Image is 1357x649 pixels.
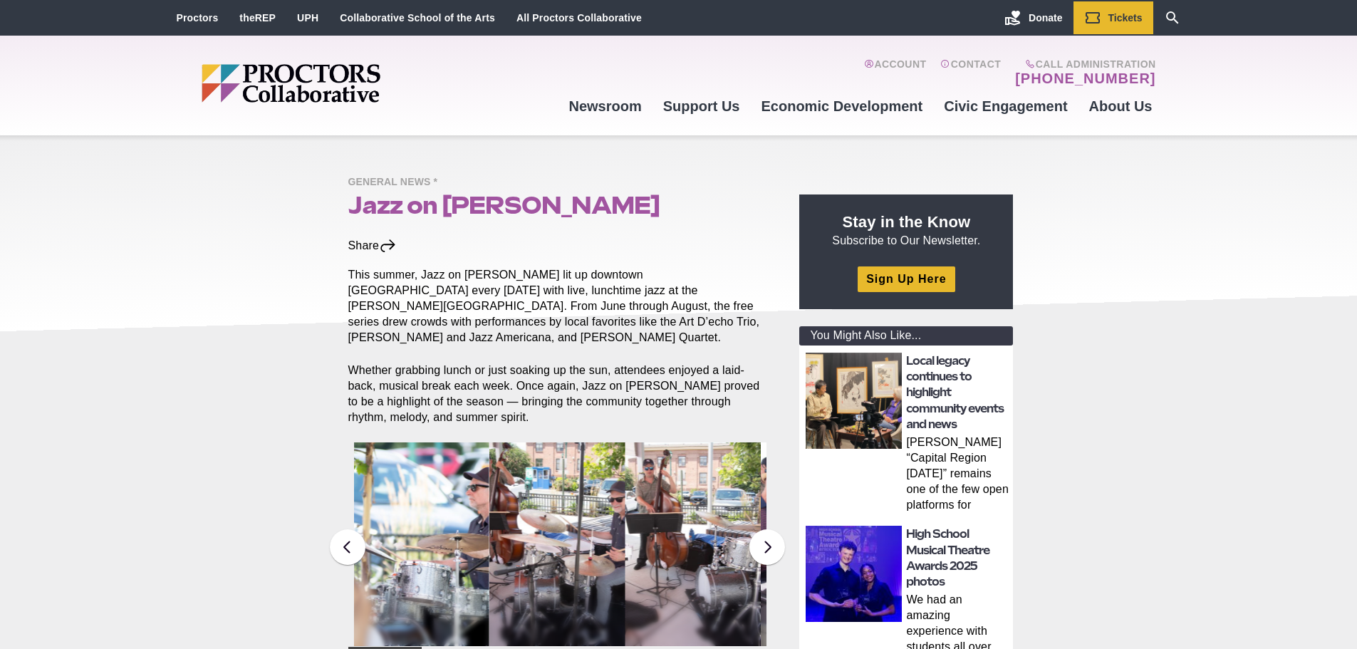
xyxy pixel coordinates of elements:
[239,12,276,24] a: theREP
[348,363,767,425] p: Whether grabbing lunch or just soaking up the sun, attendees enjoyed a laid-back, musical break e...
[348,174,445,192] span: General News *
[330,529,365,565] button: Previous slide
[297,12,318,24] a: UPH
[1108,12,1143,24] span: Tickets
[1015,70,1155,87] a: [PHONE_NUMBER]
[940,58,1001,87] a: Contact
[906,435,1009,516] p: [PERSON_NAME] “Capital Region [DATE]” remains one of the few open platforms for everyday voices S...
[858,266,955,291] a: Sign Up Here
[906,354,1004,432] a: Local legacy continues to highlight community events and news
[652,87,751,125] a: Support Us
[1073,1,1153,34] a: Tickets
[751,87,934,125] a: Economic Development
[348,175,445,187] a: General News *
[558,87,652,125] a: Newsroom
[348,238,397,254] div: Share
[1078,87,1163,125] a: About Us
[806,526,902,622] img: thumbnail: High School Musical Theatre Awards 2025 photos
[906,527,989,588] a: High School Musical Theatre Awards 2025 photos
[994,1,1073,34] a: Donate
[1153,1,1192,34] a: Search
[933,87,1078,125] a: Civic Engagement
[1011,58,1155,70] span: Call Administration
[799,326,1013,346] div: You Might Also Like...
[749,529,785,565] button: Next slide
[340,12,495,24] a: Collaborative School of the Arts
[177,12,219,24] a: Proctors
[843,213,971,231] strong: Stay in the Know
[202,64,490,103] img: Proctors logo
[806,353,902,449] img: thumbnail: Local legacy continues to highlight community events and news
[1029,12,1062,24] span: Donate
[348,267,767,346] p: This summer, Jazz on [PERSON_NAME] lit up downtown [GEOGRAPHIC_DATA] every [DATE] with live, lunc...
[864,58,926,87] a: Account
[516,12,642,24] a: All Proctors Collaborative
[348,192,767,219] h1: Jazz on [PERSON_NAME]
[816,212,996,249] p: Subscribe to Our Newsletter.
